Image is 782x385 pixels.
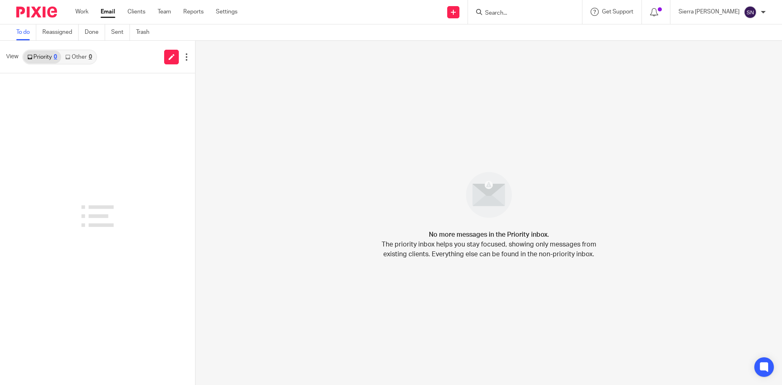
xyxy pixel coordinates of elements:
[744,6,757,19] img: svg%3E
[111,24,130,40] a: Sent
[6,53,18,61] span: View
[484,10,558,17] input: Search
[216,8,237,16] a: Settings
[75,8,88,16] a: Work
[679,8,740,16] p: Sierra [PERSON_NAME]
[461,167,517,223] img: image
[127,8,145,16] a: Clients
[158,8,171,16] a: Team
[16,24,36,40] a: To do
[89,54,92,60] div: 0
[54,54,57,60] div: 0
[101,8,115,16] a: Email
[42,24,79,40] a: Reassigned
[183,8,204,16] a: Reports
[602,9,633,15] span: Get Support
[61,51,96,64] a: Other0
[85,24,105,40] a: Done
[381,240,597,259] p: The priority inbox helps you stay focused, showing only messages from existing clients. Everythin...
[136,24,156,40] a: Trash
[23,51,61,64] a: Priority0
[16,7,57,18] img: Pixie
[429,230,549,240] h4: No more messages in the Priority inbox.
